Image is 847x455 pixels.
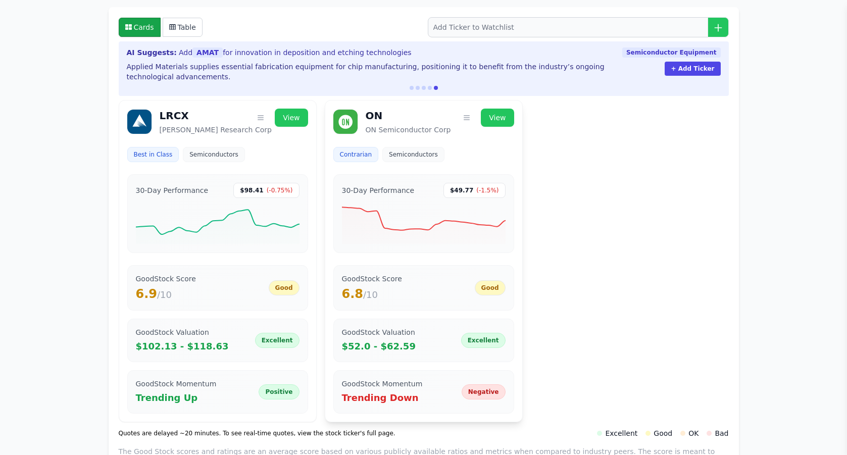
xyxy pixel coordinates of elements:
[119,18,161,37] button: Cards
[136,327,229,337] dt: GoodStock Valuation
[265,388,292,396] span: Positive
[163,18,203,37] button: Table
[450,186,473,194] span: $49.77
[680,428,699,438] span: OK
[428,17,729,37] input: Add Ticker to Watchlist
[136,391,217,405] dd: Trending Up
[127,63,605,81] span: Applied Materials supplies essential fabrication equipment for chip manufacturing, positioning it...
[342,379,423,389] dt: GoodStock Momentum
[366,109,383,123] h2: ON
[111,422,737,438] div: Table navigation
[134,150,173,159] span: Best in Class
[342,327,416,337] dt: GoodStock Valuation
[127,47,177,58] span: AI Suggests:
[240,186,263,194] span: $98.41
[342,185,415,195] h3: 30-Day Performance
[707,428,728,438] span: Bad
[262,336,293,344] span: Excellent
[389,150,438,159] span: Semiconductors
[136,274,196,284] dt: GoodStock Score
[267,186,293,194] span: (-0.75%)
[481,284,499,292] span: Good
[136,286,196,302] dd: 6.9
[645,428,672,438] span: Good
[366,125,514,135] p: ON Semiconductor Corp
[363,289,378,300] span: /10
[119,18,203,37] div: View toggle
[468,336,499,344] span: Excellent
[119,429,395,437] span: Quotes are delayed ~20 minutes. To see real-time quotes, view the stock ticker's full page.
[481,109,514,127] a: View
[136,339,229,353] dd: $102.13 - $118.63
[160,125,308,135] p: [PERSON_NAME] Research Corp
[127,110,152,134] img: LRCX logo
[189,150,238,159] span: Semiconductors
[342,339,416,353] dd: $52.0 - $62.59
[340,150,372,159] span: Contrarian
[157,289,172,300] span: /10
[665,62,720,76] button: + Add Ticker
[136,379,217,389] dt: GoodStock Momentum
[179,47,412,58] span: Add for innovation in deposition and etching technologies
[597,428,637,438] span: Excellent
[192,47,223,58] span: AMAT
[342,286,402,302] dd: 6.8
[160,109,189,123] h2: LRCX
[476,186,499,194] span: (-1.5%)
[342,391,423,405] dd: Trending Down
[136,185,209,195] h3: 30-Day Performance
[275,109,308,127] a: View
[622,47,721,58] span: Semiconductor Equipment
[342,274,402,284] dt: GoodStock Score
[275,284,293,292] span: Good
[468,388,499,396] span: Negative
[333,110,358,134] img: ON logo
